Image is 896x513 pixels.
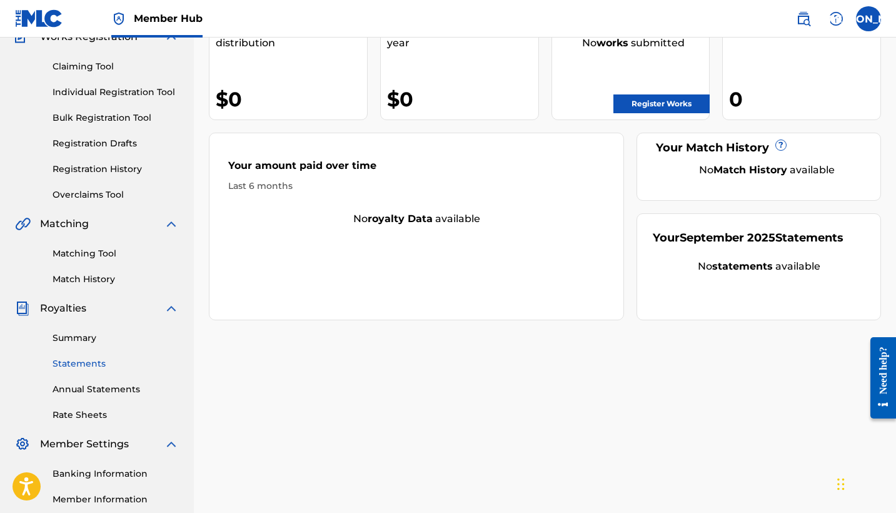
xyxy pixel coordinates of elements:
[613,94,710,113] a: Register Works
[53,409,179,422] a: Rate Sheets
[653,259,865,274] div: No available
[40,216,89,231] span: Matching
[713,164,787,176] strong: Match History
[15,9,63,28] img: MLC Logo
[53,493,179,506] a: Member Information
[40,301,86,316] span: Royalties
[53,357,179,370] a: Statements
[53,273,179,286] a: Match History
[729,85,880,113] div: 0
[823,6,848,31] div: Help
[837,465,845,503] div: Arrastrar
[164,437,179,452] img: expand
[833,453,896,513] iframe: Chat Widget
[111,11,126,26] img: Top Rightsholder
[53,467,179,480] a: Banking Information
[776,140,786,150] span: ?
[15,216,31,231] img: Matching
[828,11,843,26] img: help
[368,213,433,225] strong: royalty data
[53,247,179,260] a: Matching Tool
[228,180,605,193] div: Last 6 months
[861,325,896,432] iframe: Resource Center
[228,158,605,180] div: Your amount paid over time
[387,85,538,113] div: $0
[209,211,623,226] div: No available
[53,86,179,99] a: Individual Registration Tool
[216,85,367,113] div: $0
[164,301,179,316] img: expand
[53,137,179,150] a: Registration Drafts
[558,36,710,51] div: No submitted
[15,437,30,452] img: Member Settings
[164,216,179,231] img: expand
[668,163,865,178] div: No available
[134,11,203,26] span: Member Hub
[680,231,775,245] span: September 2025
[15,301,30,316] img: Royalties
[53,332,179,345] a: Summary
[833,453,896,513] div: Widget de chat
[53,383,179,396] a: Annual Statements
[653,230,843,246] div: Your Statements
[712,260,773,272] strong: statements
[653,140,865,156] div: Your Match History
[53,163,179,176] a: Registration History
[53,60,179,73] a: Claiming Tool
[791,6,816,31] a: Public Search
[40,437,129,452] span: Member Settings
[53,111,179,124] a: Bulk Registration Tool
[796,11,811,26] img: search
[596,37,628,49] strong: works
[856,6,881,31] div: User Menu
[53,188,179,201] a: Overclaims Tool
